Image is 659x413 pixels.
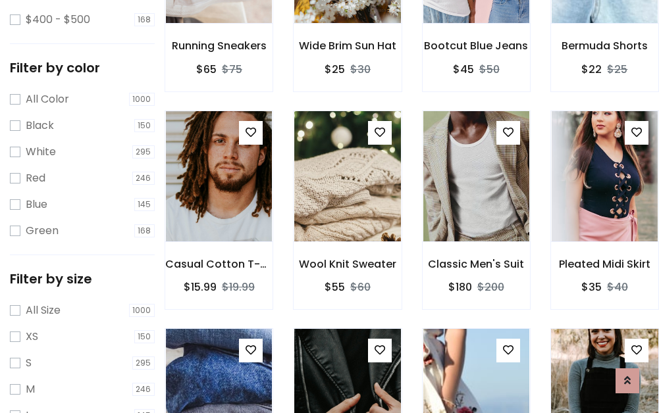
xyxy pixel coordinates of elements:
h6: Running Sneakers [165,39,273,52]
h6: $180 [448,281,472,293]
del: $40 [607,279,628,295]
h6: $45 [453,63,474,76]
h5: Filter by color [10,60,155,76]
span: 246 [132,172,155,185]
h5: Filter by size [10,271,155,287]
span: 150 [134,119,155,132]
h6: $35 [581,281,602,293]
h6: $25 [325,63,345,76]
h6: $22 [581,63,602,76]
span: 168 [134,224,155,237]
h6: $15.99 [184,281,217,293]
del: $30 [350,62,371,77]
span: 150 [134,330,155,343]
h6: Classic Men's Suit [423,258,530,270]
del: $50 [479,62,500,77]
del: $75 [222,62,242,77]
span: 295 [132,145,155,158]
h6: Casual Cotton T-Shirt [165,258,273,270]
h6: Bootcut Blue Jeans [423,39,530,52]
span: 1000 [129,93,155,106]
label: Blue [26,197,47,212]
del: $19.99 [222,279,255,295]
label: White [26,144,56,160]
span: 168 [134,13,155,26]
span: 246 [132,383,155,396]
label: S [26,355,32,371]
h6: Wool Knit Sweater [294,258,401,270]
label: Red [26,170,45,186]
h6: Bermuda Shorts [551,39,658,52]
label: Black [26,118,54,134]
label: $400 - $500 [26,12,90,28]
h6: Wide Brim Sun Hat [294,39,401,52]
span: 145 [134,198,155,211]
label: All Color [26,91,69,107]
span: 1000 [129,304,155,317]
h6: Pleated Midi Skirt [551,258,658,270]
label: XS [26,329,38,345]
del: $200 [477,279,504,295]
label: Green [26,223,59,239]
h6: $55 [325,281,345,293]
del: $60 [350,279,371,295]
span: 295 [132,356,155,370]
label: All Size [26,303,61,318]
del: $25 [607,62,627,77]
h6: $65 [196,63,217,76]
label: M [26,381,35,397]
